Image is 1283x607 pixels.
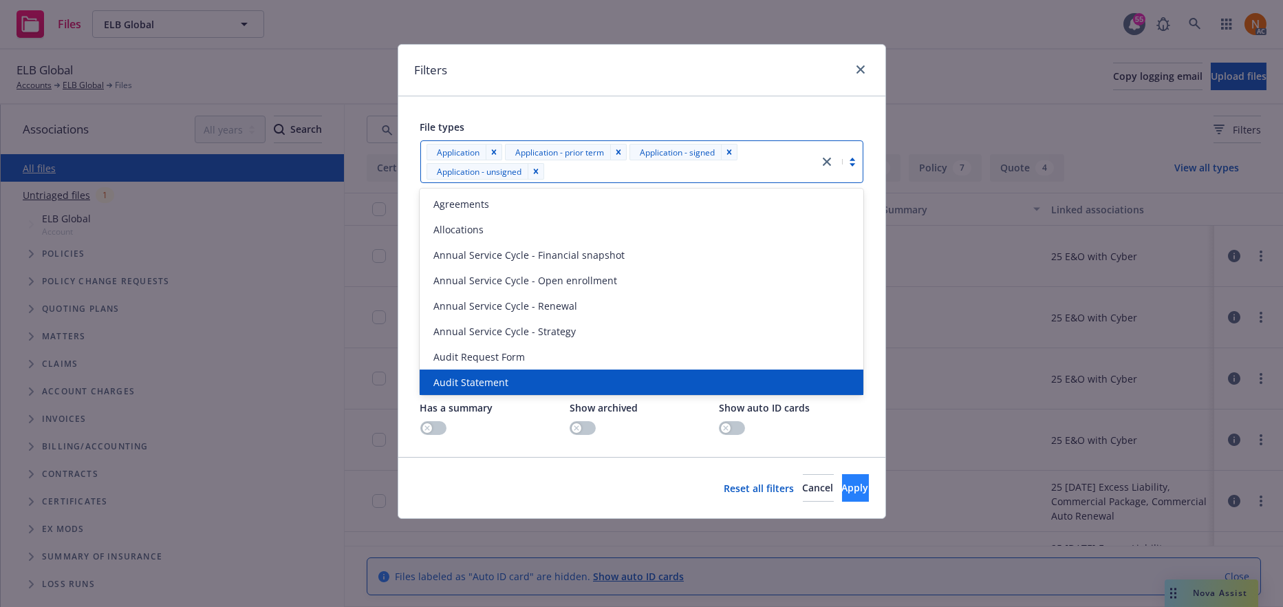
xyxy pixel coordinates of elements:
[433,222,484,237] span: Allocations
[433,197,489,211] span: Agreements
[433,273,617,288] span: Annual Service Cycle - Open enrollment
[516,145,605,160] span: Application - prior term
[433,299,577,313] span: Annual Service Cycle - Renewal
[570,401,638,414] span: Show archived
[719,401,810,414] span: Show auto ID cards
[486,144,502,160] div: Remove [object Object]
[842,474,869,502] button: Apply
[433,324,576,339] span: Annual Service Cycle - Strategy
[819,153,835,170] a: close
[433,350,525,364] span: Audit Request Form
[433,375,508,390] span: Audit Statement
[635,145,715,160] span: Application - signed
[432,164,522,179] span: Application - unsigned
[528,163,544,180] div: Remove [object Object]
[610,144,627,160] div: Remove [object Object]
[415,61,448,79] h1: Filters
[842,481,869,494] span: Apply
[721,144,737,160] div: Remove [object Object]
[803,481,834,494] span: Cancel
[803,474,834,502] button: Cancel
[438,145,480,160] span: Application
[438,164,522,179] span: Application - unsigned
[420,401,493,414] span: Has a summary
[420,120,465,134] span: File types
[433,248,625,262] span: Annual Service Cycle - Financial snapshot
[640,145,715,160] span: Application - signed
[432,145,480,160] span: Application
[724,481,795,496] a: Reset all filters
[510,145,605,160] span: Application - prior term
[852,61,869,78] a: close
